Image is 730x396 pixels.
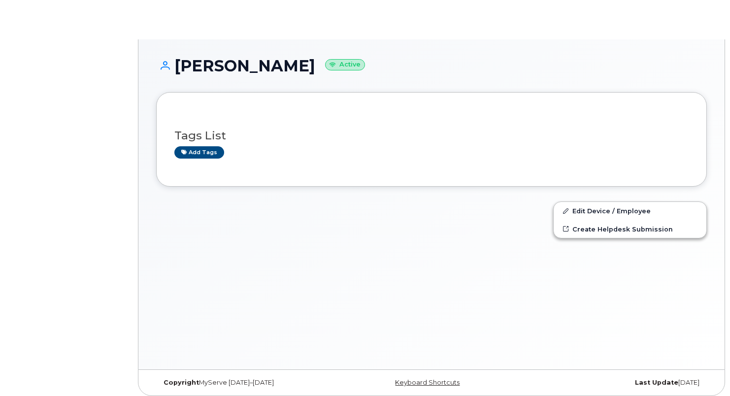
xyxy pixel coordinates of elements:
a: Edit Device / Employee [554,202,706,220]
a: Create Helpdesk Submission [554,220,706,238]
a: Keyboard Shortcuts [395,379,460,386]
a: Add tags [174,146,224,159]
h1: [PERSON_NAME] [156,57,707,74]
div: MyServe [DATE]–[DATE] [156,379,340,387]
strong: Last Update [635,379,678,386]
div: [DATE] [523,379,707,387]
small: Active [325,59,365,70]
strong: Copyright [164,379,199,386]
h3: Tags List [174,130,689,142]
